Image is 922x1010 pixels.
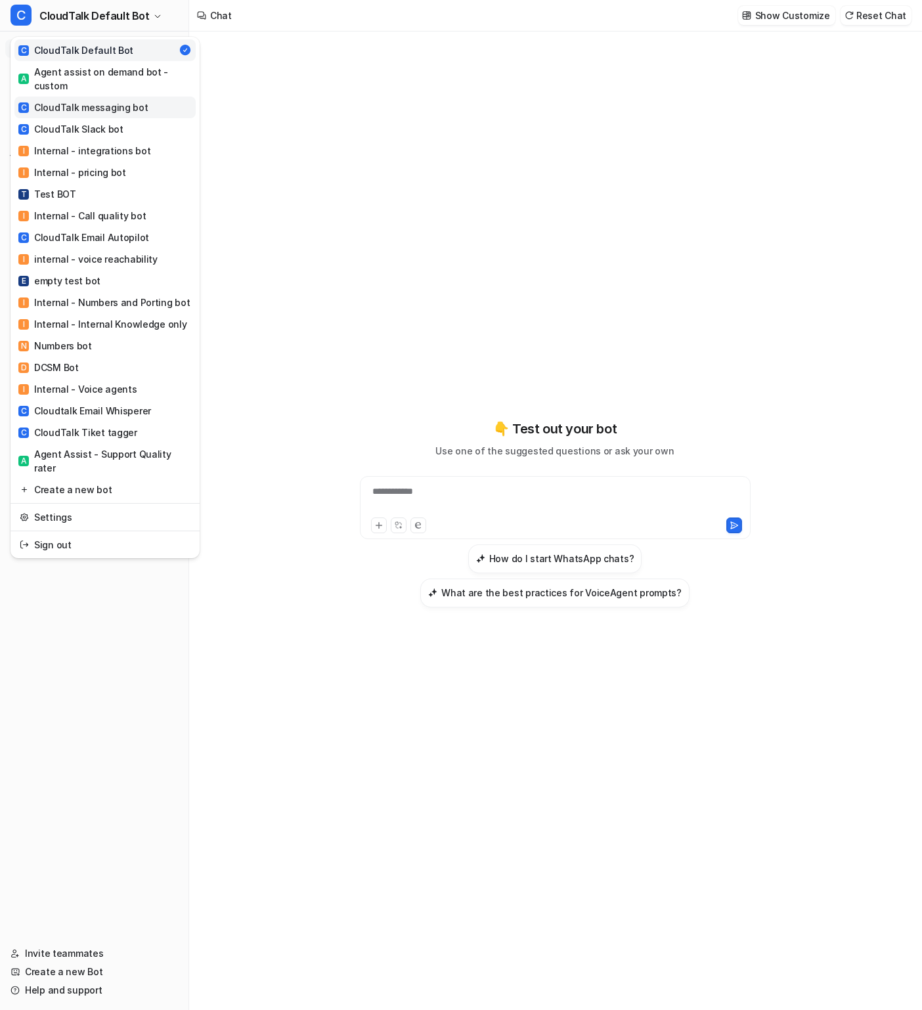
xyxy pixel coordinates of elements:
a: Settings [14,506,196,528]
div: Internal - Numbers and Porting bot [18,296,190,309]
div: CloudTalk messaging bot [18,100,148,114]
div: empty test bot [18,274,100,288]
div: Internal - Call quality bot [18,209,146,223]
span: D [18,362,29,373]
div: Internal - Internal Knowledge only [18,317,187,331]
span: T [18,189,29,200]
span: C [18,45,29,56]
div: Internal - integrations bot [18,144,150,158]
div: Agent assist on demand bot - custom [18,65,192,93]
span: C [18,124,29,135]
span: I [18,146,29,156]
span: I [18,319,29,330]
div: Test BOT [18,187,76,201]
img: reset [20,538,29,552]
div: Agent Assist - Support Quality rater [18,447,192,475]
div: Numbers bot [18,339,92,353]
span: I [18,167,29,178]
a: Create a new bot [14,479,196,500]
span: I [18,384,29,395]
span: I [18,254,29,265]
span: A [18,74,29,84]
a: Sign out [14,534,196,556]
div: DCSM Bot [18,361,79,374]
span: I [18,297,29,308]
div: CloudTalk Tiket tagger [18,426,137,439]
div: internal - voice reachability [18,252,158,266]
div: Internal - Voice agents [18,382,137,396]
span: C [18,406,29,416]
div: Cloudtalk Email Whisperer [18,404,151,418]
span: A [18,456,29,466]
span: I [18,211,29,221]
span: E [18,276,29,286]
span: C [18,102,29,113]
div: CloudTalk Email Autopilot [18,231,149,244]
div: Internal - pricing bot [18,165,126,179]
div: CloudTalk Default Bot [18,43,133,57]
img: reset [20,483,29,496]
img: reset [20,510,29,524]
div: CCloudTalk Default Bot [11,37,200,558]
span: C [18,428,29,438]
span: CloudTalk Default Bot [39,7,150,25]
span: C [18,232,29,243]
div: CloudTalk Slack bot [18,122,123,136]
span: N [18,341,29,351]
span: C [11,5,32,26]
